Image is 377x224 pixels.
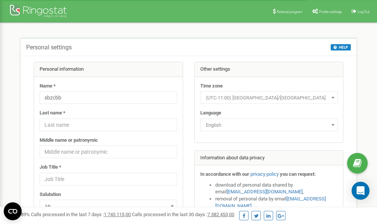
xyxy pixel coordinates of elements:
[200,171,249,177] strong: In accordance with our
[207,212,234,217] u: 7 382 453,00
[40,164,61,171] label: Job Title *
[34,62,183,77] div: Personal information
[40,173,177,185] input: Job Title
[40,191,61,198] label: Salutation
[40,145,177,158] input: Middle name or patronymic
[132,212,234,217] span: Calls processed in the last 30 days :
[277,10,303,14] span: Referral program
[319,10,342,14] span: Profile settings
[358,10,370,14] span: Log Out
[104,212,131,217] u: 1 745 115,00
[42,201,174,212] span: Mr.
[40,119,177,131] input: Last name
[31,212,131,217] span: Calls processed in the last 7 days :
[40,200,177,212] span: Mr.
[203,120,335,131] span: English
[200,91,338,104] span: (UTC-11:00) Pacific/Midway
[40,91,177,104] input: Name
[200,83,223,90] label: Time zone
[215,182,338,196] li: download of personal data shared by email ,
[200,119,338,131] span: English
[40,137,98,144] label: Middle name or patronymic
[280,171,316,177] strong: you can request:
[26,44,72,51] h5: Personal settings
[200,110,221,117] label: Language
[227,189,303,194] a: [EMAIL_ADDRESS][DOMAIN_NAME]
[40,110,65,117] label: Last name *
[352,182,370,200] div: Open Intercom Messenger
[195,151,343,166] div: Information about data privacy
[4,202,22,220] button: Open CMP widget
[40,83,56,90] label: Name *
[215,196,338,209] li: removal of personal data by email ,
[203,93,335,103] span: (UTC-11:00) Pacific/Midway
[331,44,351,50] button: HELP
[195,62,343,77] div: Other settings
[250,171,279,177] a: privacy policy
